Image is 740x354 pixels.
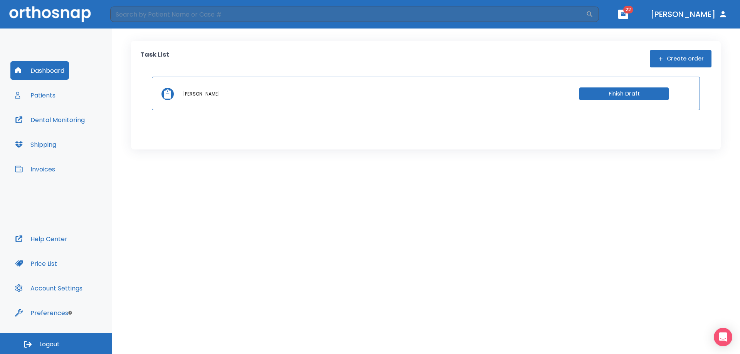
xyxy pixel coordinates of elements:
[183,91,220,97] p: [PERSON_NAME]
[10,279,87,297] button: Account Settings
[67,309,74,316] div: Tooltip anchor
[10,160,60,178] button: Invoices
[140,50,169,67] p: Task List
[10,86,60,104] button: Patients
[714,328,732,346] div: Open Intercom Messenger
[10,230,72,248] button: Help Center
[623,6,633,13] span: 22
[650,50,711,67] button: Create order
[10,135,61,154] button: Shipping
[10,254,62,273] button: Price List
[579,87,669,100] button: Finish Draft
[110,7,586,22] input: Search by Patient Name or Case #
[10,111,89,129] button: Dental Monitoring
[10,304,73,322] button: Preferences
[647,7,731,21] button: [PERSON_NAME]
[10,61,69,80] button: Dashboard
[9,6,91,22] img: Orthosnap
[39,340,60,349] span: Logout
